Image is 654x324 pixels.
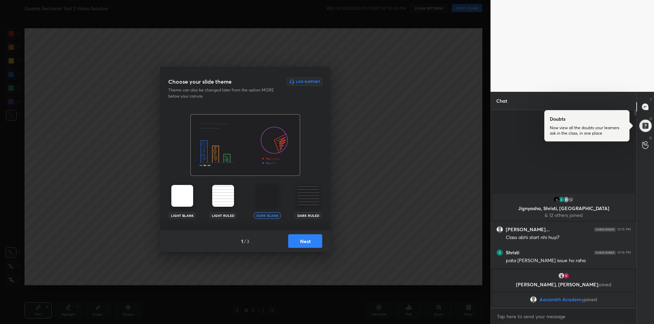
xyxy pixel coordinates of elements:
img: default.png [530,296,537,303]
span: joined [598,281,611,288]
h6: Shristi [506,250,519,256]
div: pata [PERSON_NAME] issue ho raha [506,257,631,264]
img: 4P8fHbbgJtejmAAAAAElFTkSuQmCC [594,251,616,255]
h4: / [244,238,246,245]
div: grid [491,192,636,308]
img: thumbnail.jpg [563,196,570,203]
img: thumbnail.jpg [558,272,565,279]
p: G [649,135,652,140]
div: Dark Blank [254,212,281,219]
p: Chat [491,92,513,110]
img: darkThemeBanner.f801bae7.svg [190,114,300,176]
img: lightTheme.5bb83c5b.svg [171,185,193,207]
img: thumbnail.jpg [553,196,560,203]
img: thumbnail.jpg [558,196,565,203]
h3: Choose your slide theme [168,78,232,86]
div: Dark Ruled [295,212,322,219]
p: D [650,116,652,121]
h4: 3 [247,238,249,245]
h6: [PERSON_NAME]... [506,226,550,233]
div: 10:15 PM [617,227,631,232]
p: [PERSON_NAME], [PERSON_NAME] [497,282,630,287]
div: 12 [567,196,574,203]
img: default.png [497,226,503,233]
div: 10:16 PM [617,251,631,255]
p: & 12 others joined [497,212,630,218]
div: Class abhi start nhi huyi? [506,234,631,241]
img: thumbnail.jpg [563,272,570,279]
p: Jignyasha, Shristi, [GEOGRAPHIC_DATA] [497,206,630,211]
img: 4P8fHbbgJtejmAAAAAElFTkSuQmCC [594,227,616,232]
img: darkTheme.aa1caeba.svg [256,185,278,207]
span: Aarambh Academy [540,297,584,302]
h4: 1 [241,238,243,245]
h6: Live Support [296,80,320,83]
img: darkRuledTheme.359fb5fd.svg [297,185,319,207]
span: joined [584,297,597,302]
img: lightRuledTheme.002cd57a.svg [212,185,234,207]
img: thumbnail.jpg [497,250,503,256]
p: T [650,97,652,102]
button: Next [288,234,322,248]
div: Light Blank [169,212,196,219]
p: Theme can also be changed later from the option MORE below your canvas [168,87,279,99]
div: Light Ruled [209,212,237,219]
